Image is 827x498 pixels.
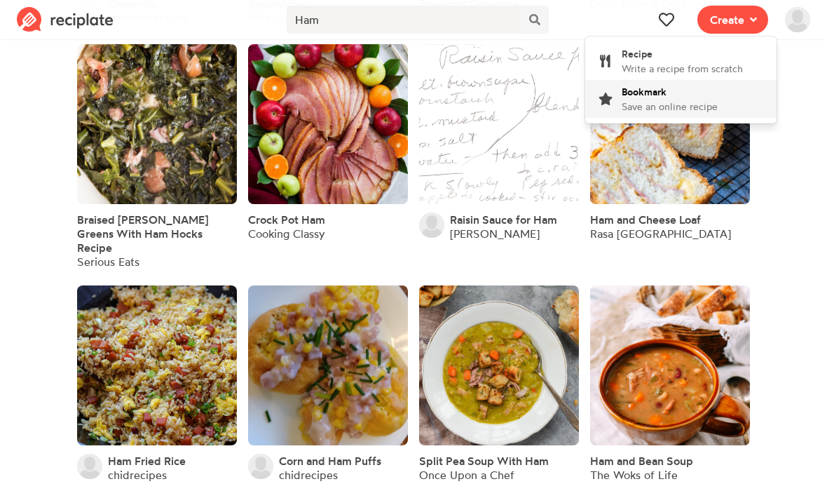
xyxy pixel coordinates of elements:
span: Bookmark [622,86,667,97]
img: User's avatar [77,454,102,479]
span: Write a recipe from scratch [622,62,743,74]
span: Create [710,11,744,28]
a: Ham and Bean Soup [590,454,693,468]
span: Braised [PERSON_NAME] Greens With Ham Hocks Recipe [77,213,208,255]
a: Corn and Ham Puffs [279,454,381,468]
div: The Woks of Life [590,468,693,482]
a: chidrecipes [108,468,167,482]
a: chidrecipes [279,468,338,482]
a: Braised [PERSON_NAME] Greens With Ham Hocks Recipe [77,213,237,255]
div: Serious Eats [77,255,237,269]
a: Crock Pot Ham [248,213,325,227]
img: Reciplate [17,7,114,32]
img: User's avatar [785,7,810,32]
a: Ham Fried Rice [108,454,186,468]
span: Save an online recipe [622,100,718,112]
input: Search [287,6,520,34]
div: Rasa [GEOGRAPHIC_DATA] [590,227,731,241]
a: Ham and Cheese Loaf [590,213,701,227]
div: Cooking Classy [248,227,325,241]
a: Raisin Sauce for Ham [450,213,557,227]
a: Split Pea Soup With Ham [419,454,549,468]
img: User's avatar [248,454,273,479]
div: Once Upon a Chef [419,468,549,482]
button: Create [697,6,768,34]
img: User's avatar [419,213,444,238]
span: Recipe [622,48,652,60]
a: RecipeWrite a recipe from scratch [585,42,777,80]
a: [PERSON_NAME] [450,227,540,241]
